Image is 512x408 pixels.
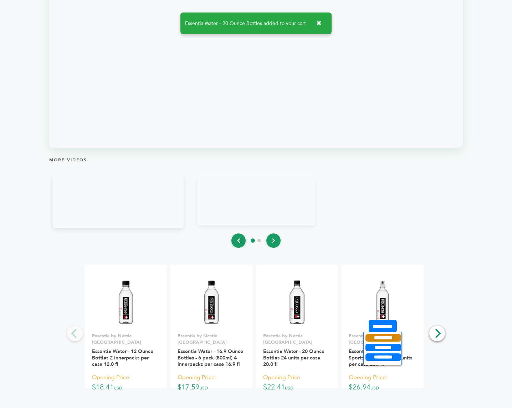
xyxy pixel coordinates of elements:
[186,276,237,328] img: Essentia Water - 16.9 Ounce Bottles - 6 pack (500ml) 4 innerpacks per case 16.9 fl
[100,276,152,328] img: Essentia Water - 12 Ounce Bottles 2 innerpacks per case 12.0 fl
[92,372,160,393] p: $18.41
[370,385,379,391] span: USD
[429,326,445,341] button: Next
[349,333,416,346] p: Essentia by Nestle [GEOGRAPHIC_DATA]
[178,373,216,382] span: Opening Price:
[92,333,160,346] p: Essentia by Nestle [GEOGRAPHIC_DATA]
[185,21,307,26] span: Essentia Water - 20 Ounce Bottles added to your cart.
[49,157,463,169] h4: More Videos
[92,348,153,368] a: Essentia Water - 12 Ounce Bottles 2 innerpacks per case 12.0 fl
[285,385,293,391] span: USD
[178,333,245,346] p: Essentia by Nestle [GEOGRAPHIC_DATA]
[349,373,387,382] span: Opening Price:
[349,372,416,393] p: $26.94
[178,372,245,393] p: $17.59
[178,348,243,368] a: Essentia Water - 16.9 Ounce Bottles - 6 pack (500ml) 4 innerpacks per case 16.9 fl
[357,276,408,328] img: Essentia Water - 700ml Sports Cap Bottles 24 units per case 23.7 fl
[92,373,130,382] span: Opening Price:
[114,385,122,391] span: USD
[271,276,323,328] img: Essentia Water - 20 Ounce Bottles 24 units per case 20.0 fl
[349,348,412,368] a: Essentia Water - 700ml Sports Cap Bottles 24 units per case 23.7 fl
[263,372,331,393] p: $22.41
[263,348,324,368] a: Essentia Water - 20 Ounce Bottles 24 units per case 20.0 fl
[263,373,302,382] span: Opening Price:
[263,333,331,346] p: Essentia by Nestle [GEOGRAPHIC_DATA]
[311,16,327,31] button: ✖
[199,385,208,391] span: USD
